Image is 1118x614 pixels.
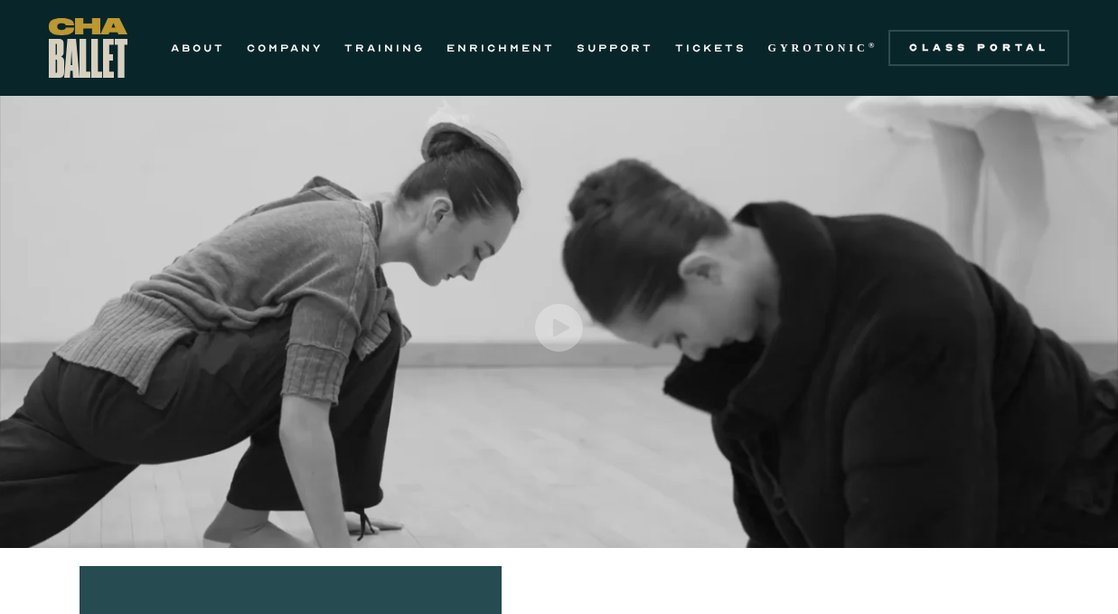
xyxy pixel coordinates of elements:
[675,37,747,59] a: TICKETS
[171,37,225,59] a: ABOUT
[888,30,1069,66] a: Class Portal
[899,41,1058,55] div: Class Portal
[247,37,323,59] a: COMPANY
[869,41,878,50] sup: ®
[344,37,425,59] a: TRAINING
[446,37,555,59] a: ENRICHMENT
[49,18,127,78] a: home
[768,37,878,59] a: GYROTONIC®
[768,42,869,54] strong: GYROTONIC
[577,37,653,59] a: SUPPORT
